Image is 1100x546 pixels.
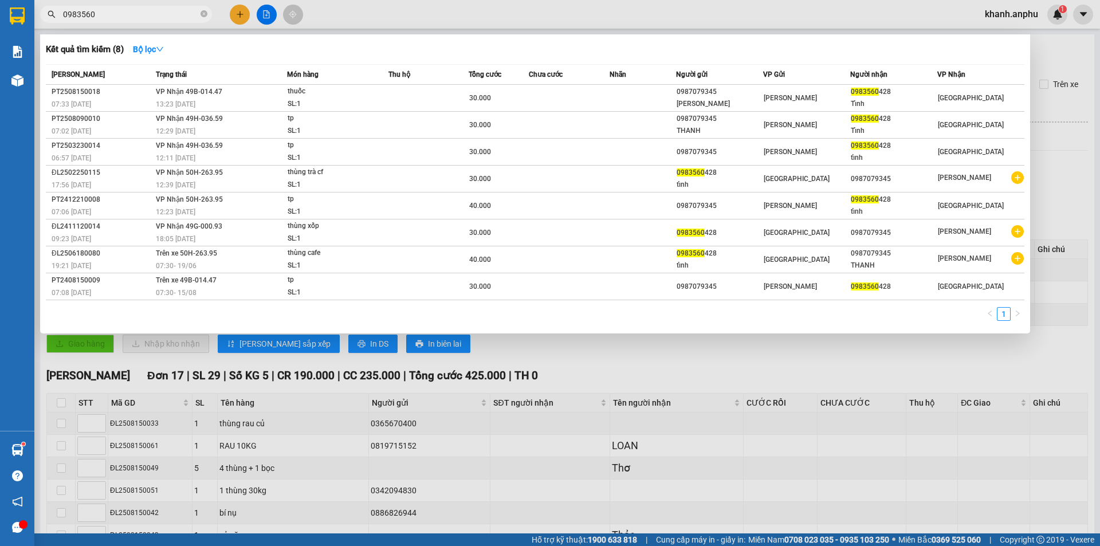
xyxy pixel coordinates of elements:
[677,281,763,293] div: 0987079345
[288,85,374,98] div: thuốc
[997,308,1010,320] a: 1
[156,208,195,216] span: 12:23 [DATE]
[677,86,763,98] div: 0987079345
[610,70,626,78] span: Nhãn
[938,121,1004,129] span: [GEOGRAPHIC_DATA]
[156,222,222,230] span: VP Nhận 49G-000.93
[851,113,937,125] div: 428
[851,195,879,203] span: 0983560
[156,142,223,150] span: VP Nhận 49H-036.59
[764,121,817,129] span: [PERSON_NAME]
[156,45,164,53] span: down
[288,179,374,191] div: SL: 1
[156,289,197,297] span: 07:30 - 15/08
[48,10,56,18] span: search
[52,86,152,98] div: PT2508150018
[52,274,152,286] div: PT2408150009
[156,70,187,78] span: Trạng thái
[1011,225,1024,238] span: plus-circle
[938,174,991,182] span: [PERSON_NAME]
[677,260,763,272] div: tỉnh
[764,256,830,264] span: [GEOGRAPHIC_DATA]
[133,45,164,54] strong: Bộ lọc
[288,233,374,245] div: SL: 1
[764,229,830,237] span: [GEOGRAPHIC_DATA]
[676,70,708,78] span: Người gửi
[156,235,195,243] span: 18:05 [DATE]
[764,202,817,210] span: [PERSON_NAME]
[1011,171,1024,184] span: plus-circle
[156,127,195,135] span: 12:29 [DATE]
[52,167,152,179] div: ĐL2502250115
[10,7,25,25] img: logo-vxr
[52,100,91,108] span: 07:33 [DATE]
[52,70,105,78] span: [PERSON_NAME]
[52,113,152,125] div: PT2508090010
[851,98,937,110] div: Tỉnh
[288,286,374,299] div: SL: 1
[529,70,563,78] span: Chưa cước
[764,282,817,290] span: [PERSON_NAME]
[764,94,817,102] span: [PERSON_NAME]
[52,127,91,135] span: 07:02 [DATE]
[1014,310,1021,317] span: right
[12,470,23,481] span: question-circle
[52,235,91,243] span: 09:23 [DATE]
[851,227,937,239] div: 0987079345
[469,94,491,102] span: 30.000
[677,146,763,158] div: 0987079345
[469,148,491,156] span: 30.000
[851,125,937,137] div: Tỉnh
[677,113,763,125] div: 0987079345
[288,274,374,286] div: tp
[156,181,195,189] span: 12:39 [DATE]
[52,289,91,297] span: 07:08 [DATE]
[851,88,879,96] span: 0983560
[983,307,997,321] button: left
[52,181,91,189] span: 17:56 [DATE]
[938,94,1004,102] span: [GEOGRAPHIC_DATA]
[469,70,501,78] span: Tổng cước
[938,227,991,235] span: [PERSON_NAME]
[677,200,763,212] div: 0987079345
[288,139,374,152] div: tp
[938,254,991,262] span: [PERSON_NAME]
[850,70,887,78] span: Người nhận
[469,202,491,210] span: 40.000
[851,115,879,123] span: 0983560
[763,70,785,78] span: VP Gửi
[124,40,173,58] button: Bộ lọcdown
[764,148,817,156] span: [PERSON_NAME]
[938,282,1004,290] span: [GEOGRAPHIC_DATA]
[12,522,23,533] span: message
[1011,252,1024,265] span: plus-circle
[938,148,1004,156] span: [GEOGRAPHIC_DATA]
[12,496,23,507] span: notification
[469,282,491,290] span: 30.000
[469,229,491,237] span: 30.000
[851,86,937,98] div: 428
[851,282,879,290] span: 0983560
[156,276,217,284] span: Trên xe 49B-014.47
[288,220,374,233] div: thùng xốp
[201,9,207,20] span: close-circle
[11,46,23,58] img: solution-icon
[677,167,763,179] div: 428
[851,173,937,185] div: 0987079345
[52,262,91,270] span: 19:21 [DATE]
[11,74,23,87] img: warehouse-icon
[677,229,705,237] span: 0983560
[52,221,152,233] div: ĐL2411120014
[851,260,937,272] div: THANH
[469,121,491,129] span: 30.000
[11,444,23,456] img: warehouse-icon
[851,248,937,260] div: 0987079345
[22,442,25,446] sup: 1
[851,281,937,293] div: 428
[1011,307,1024,321] button: right
[677,227,763,239] div: 428
[63,8,198,21] input: Tìm tên, số ĐT hoặc mã đơn
[52,208,91,216] span: 07:06 [DATE]
[938,202,1004,210] span: [GEOGRAPHIC_DATA]
[52,194,152,206] div: PT2412210008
